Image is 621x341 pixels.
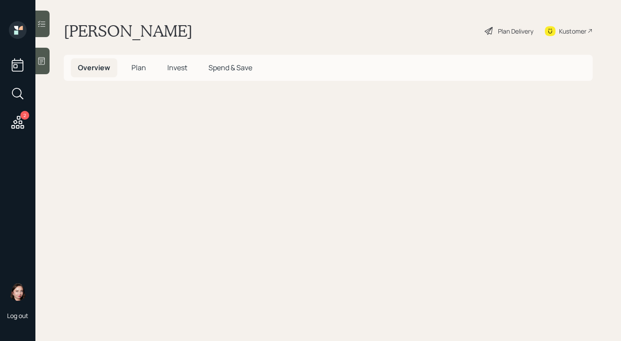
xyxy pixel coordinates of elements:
span: Invest [167,63,187,72]
span: Plan [131,63,146,72]
img: aleksandra-headshot.png [9,283,27,301]
div: Log out [7,311,28,320]
div: 2 [20,111,29,120]
div: Plan Delivery [498,27,533,36]
span: Spend & Save [208,63,252,72]
h1: [PERSON_NAME] [64,21,193,41]
span: Overview [78,63,110,72]
div: Kustomer [559,27,586,36]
